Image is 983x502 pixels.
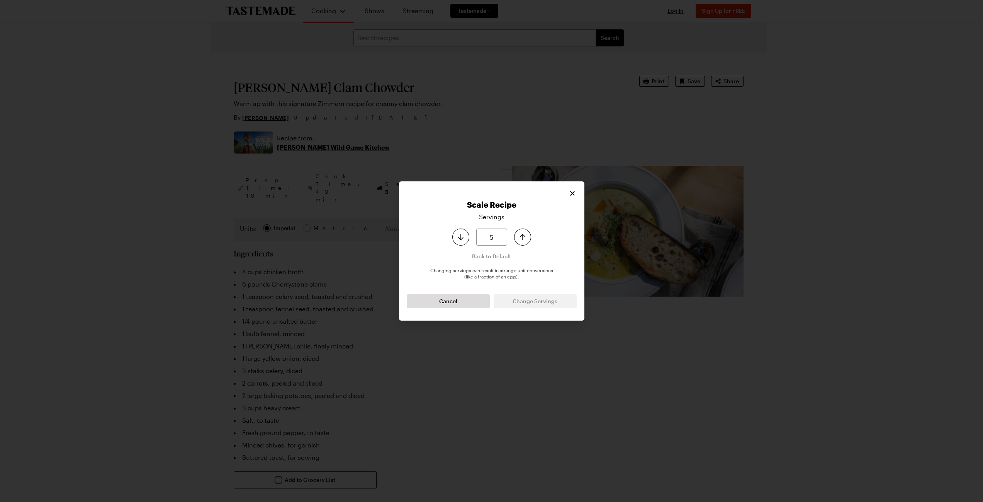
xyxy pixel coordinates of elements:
[479,212,504,222] p: Servings
[568,189,577,198] button: Close
[407,200,577,209] h2: Scale Recipe
[514,229,531,246] button: Increase serving size by one
[452,229,469,246] button: Decrease serving size by one
[407,267,577,280] p: Changing servings can result in strange unit conversions (like a fraction of an egg).
[472,253,511,260] span: Back to Default
[407,294,490,308] button: Cancel
[439,297,457,305] span: Cancel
